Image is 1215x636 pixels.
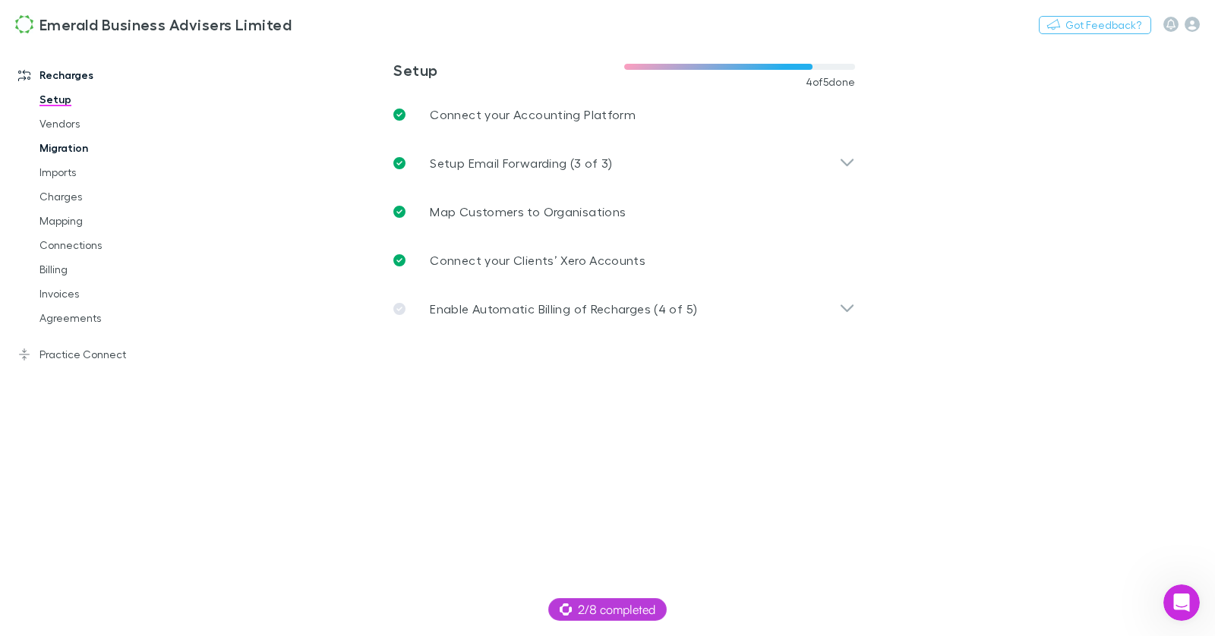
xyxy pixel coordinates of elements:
[3,63,189,87] a: Recharges
[24,112,189,136] a: Vendors
[381,236,867,285] a: Connect your Clients’ Xero Accounts
[13,529,26,543] span: 😐
[381,90,867,139] a: Connect your Accounting Platform
[430,105,636,124] p: Connect your Accounting Platform
[10,6,39,35] button: go back
[24,136,189,160] a: Migration
[3,342,189,367] a: Practice Connect
[6,6,301,43] a: Emerald Business Advisers Limited
[485,6,513,33] div: Close
[24,233,189,257] a: Connections
[25,529,38,543] span: 😃
[25,529,38,543] span: smiley reaction
[24,160,189,184] a: Imports
[381,187,867,236] a: Map Customers to Organisations
[430,154,612,172] p: Setup Email Forwarding (3 of 3)
[24,257,189,282] a: Billing
[381,285,867,333] div: Enable Automatic Billing of Recharges (4 of 5)
[456,6,485,35] button: Collapse window
[381,139,867,187] div: Setup Email Forwarding (3 of 3)
[39,15,292,33] h3: Emerald Business Advisers Limited
[24,87,189,112] a: Setup
[806,76,856,88] span: 4 of 5 done
[24,306,189,330] a: Agreements
[1163,584,1200,621] iframe: Intercom live chat
[430,251,645,269] p: Connect your Clients’ Xero Accounts
[24,282,189,306] a: Invoices
[430,300,697,318] p: Enable Automatic Billing of Recharges (4 of 5)
[24,184,189,209] a: Charges
[13,529,26,543] span: neutral face reaction
[15,15,33,33] img: Emerald Business Advisers Limited's Logo
[24,209,189,233] a: Mapping
[1039,16,1151,34] button: Got Feedback?
[430,203,626,221] p: Map Customers to Organisations
[393,61,624,79] h3: Setup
